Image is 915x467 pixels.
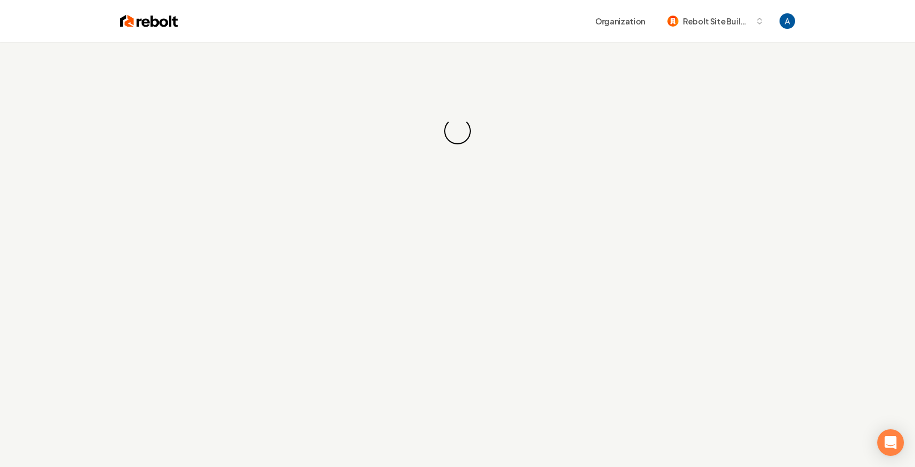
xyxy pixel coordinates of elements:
img: Andrew Magana [780,13,795,29]
div: Loading [443,117,472,146]
button: Organization [589,11,652,31]
button: Open user button [780,13,795,29]
img: Rebolt Logo [120,13,178,29]
span: Rebolt Site Builder [683,16,751,27]
div: Open Intercom Messenger [877,429,904,456]
img: Rebolt Site Builder [667,16,678,27]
